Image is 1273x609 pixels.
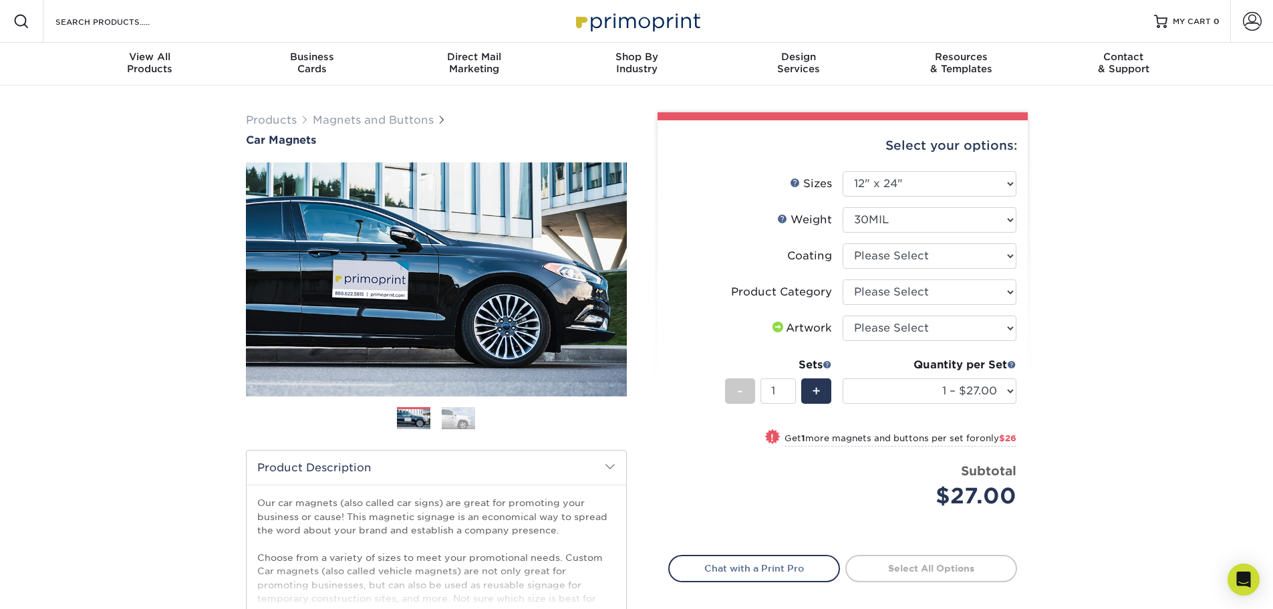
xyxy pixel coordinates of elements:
span: Resources [880,51,1042,63]
div: Product Category [731,284,832,300]
div: Coating [787,248,832,264]
img: Magnets and Buttons 01 [397,408,430,431]
strong: Subtotal [961,463,1016,478]
div: Sizes [790,176,832,192]
span: Design [718,51,880,63]
span: Shop By [555,51,718,63]
div: Cards [231,51,393,75]
span: MY CART [1173,16,1211,27]
a: Magnets and Buttons [313,114,434,126]
a: Products [246,114,297,126]
div: Industry [555,51,718,75]
div: & Templates [880,51,1042,75]
span: + [812,381,821,401]
span: View All [69,51,231,63]
a: Chat with a Print Pro [668,555,840,582]
span: Car Magnets [246,134,316,146]
a: Shop ByIndustry [555,43,718,86]
div: Services [718,51,880,75]
span: only [980,433,1016,443]
a: Contact& Support [1042,43,1205,86]
div: Marketing [393,51,555,75]
span: 0 [1214,17,1220,26]
img: Primoprint [570,7,704,35]
div: Select your options: [668,120,1017,171]
div: Sets [725,357,832,373]
a: DesignServices [718,43,880,86]
strong: 1 [801,433,805,443]
a: Resources& Templates [880,43,1042,86]
div: Open Intercom Messenger [1228,564,1260,596]
span: Contact [1042,51,1205,63]
div: Weight [777,212,832,228]
img: Magnets and Buttons 02 [442,406,475,430]
input: SEARCH PRODUCTS..... [54,13,184,29]
span: Business [231,51,393,63]
a: View AllProducts [69,43,231,86]
span: - [737,381,743,401]
a: Direct MailMarketing [393,43,555,86]
a: BusinessCards [231,43,393,86]
img: Car Magnets 01 [246,148,627,411]
div: Quantity per Set [843,357,1016,373]
div: Products [69,51,231,75]
span: $26 [999,433,1016,443]
small: Get more magnets and buttons per set for [785,433,1016,447]
h2: Product Description [247,451,626,485]
span: Direct Mail [393,51,555,63]
a: Car Magnets [246,134,627,146]
div: & Support [1042,51,1205,75]
span: ! [770,431,774,445]
div: Artwork [770,320,832,336]
div: $27.00 [853,480,1016,512]
a: Select All Options [845,555,1017,582]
